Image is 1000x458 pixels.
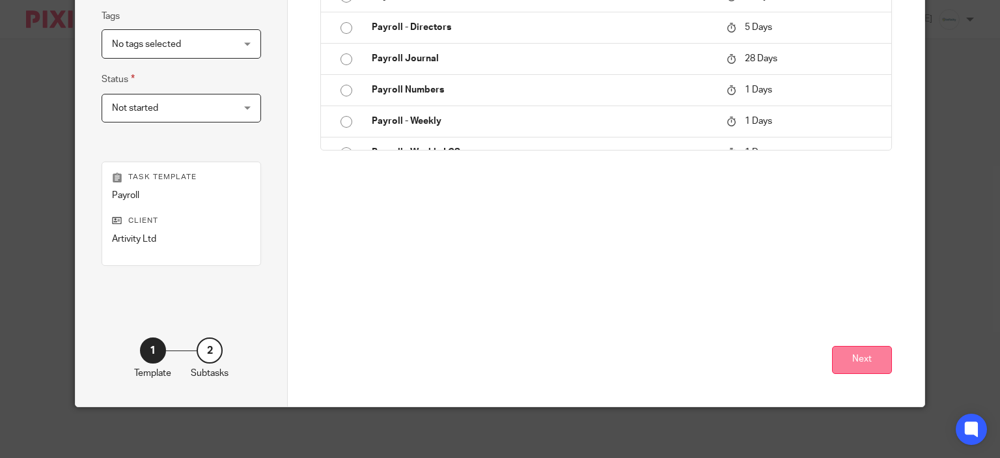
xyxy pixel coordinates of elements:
span: No tags selected [112,40,181,49]
p: Template [134,367,171,380]
p: Payroll [112,189,251,202]
div: 2 [197,337,223,364]
p: Payroll - Weekly [372,115,714,128]
p: Subtasks [191,367,229,380]
p: Payroll Numbers [372,83,714,96]
p: Artivity Ltd [112,233,251,246]
span: 1 Days [745,117,772,126]
p: Client [112,216,251,226]
span: 28 Days [745,54,777,63]
span: 1 Days [745,148,772,157]
label: Status [102,72,135,87]
button: Next [832,346,892,374]
p: Payroll Journal [372,52,714,65]
label: Tags [102,10,120,23]
div: 1 [140,337,166,364]
span: 5 Days [745,23,772,32]
p: Payroll - Directors [372,21,714,34]
p: Payroll - Weekly LCS [372,146,714,159]
span: Not started [112,104,158,113]
span: 1 Days [745,85,772,94]
p: Task template [112,172,251,182]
